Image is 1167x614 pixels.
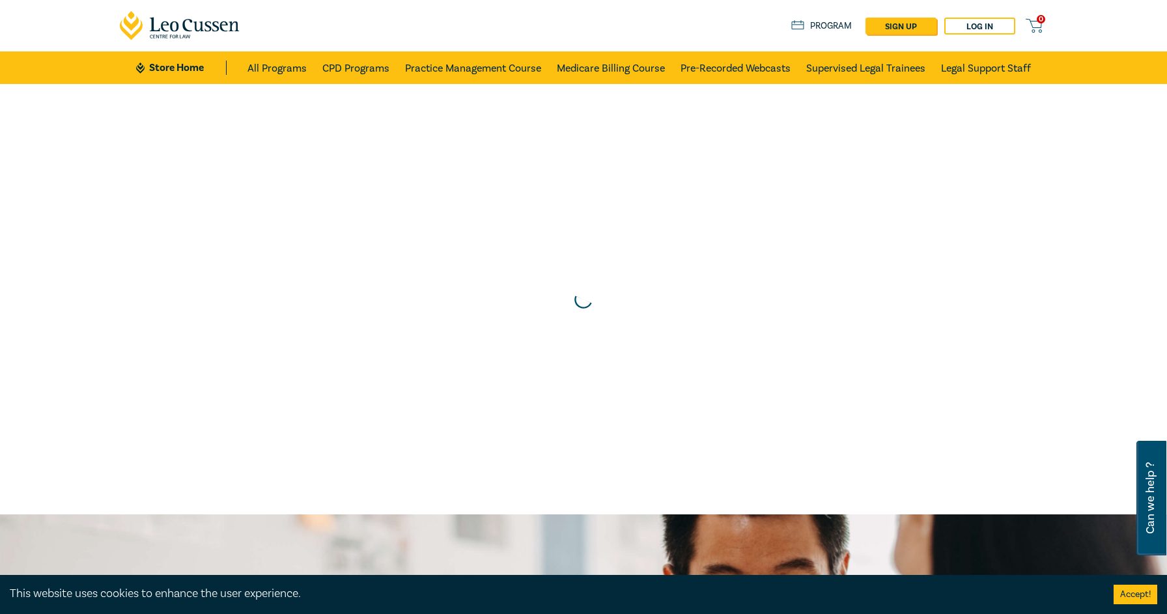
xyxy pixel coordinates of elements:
[322,51,389,84] a: CPD Programs
[681,51,791,84] a: Pre-Recorded Webcasts
[941,51,1031,84] a: Legal Support Staff
[944,18,1015,35] a: Log in
[791,19,852,33] a: Program
[557,51,665,84] a: Medicare Billing Course
[865,18,936,35] a: sign up
[405,51,541,84] a: Practice Management Course
[10,585,1094,602] div: This website uses cookies to enhance the user experience.
[806,51,925,84] a: Supervised Legal Trainees
[1114,585,1157,604] button: Accept cookies
[1144,449,1157,548] span: Can we help ?
[136,61,227,75] a: Store Home
[1037,15,1045,23] span: 0
[247,51,307,84] a: All Programs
